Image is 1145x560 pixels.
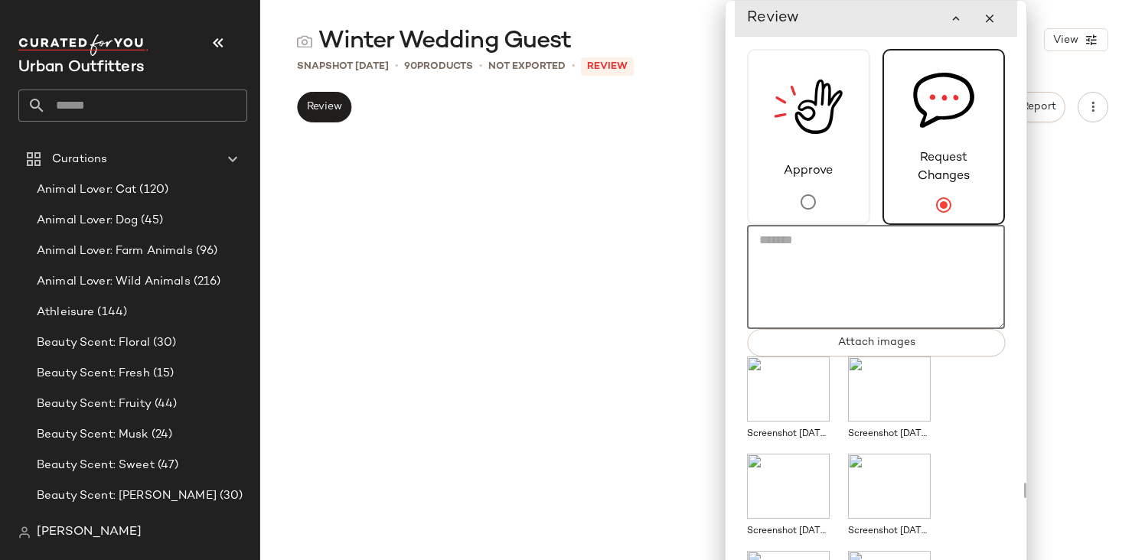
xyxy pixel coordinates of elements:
[94,304,127,321] span: (144)
[848,357,931,422] img: 870e9222-5377-49ae-bab7-3c41e01ad317
[306,101,342,113] span: Review
[136,181,168,199] span: (120)
[848,422,931,441] div: Screenshot [DATE] 11.52.51 AM.png
[884,149,1004,186] span: Request Changes
[150,365,175,383] span: (15)
[395,58,398,74] span: •
[191,273,221,291] span: (216)
[848,454,931,519] img: 3d7ff635-6340-49d4-ba60-72e64f38513e
[1021,101,1056,113] span: Report
[837,337,915,349] span: Attach images
[774,50,843,162] img: review_new_snapshot.RGmwQ69l.svg
[155,457,179,474] span: (47)
[572,58,575,74] span: •
[581,57,634,76] span: Review
[747,329,1005,357] button: Attach images
[217,487,243,505] span: (30)
[1044,28,1108,51] button: View
[37,273,191,291] span: Animal Lover: Wild Animals
[52,151,107,168] span: Curations
[37,365,150,383] span: Beauty Scent: Fresh
[193,243,218,260] span: (96)
[18,60,144,76] span: Current Company Name
[37,181,136,199] span: Animal Lover: Cat
[747,6,800,31] span: Review
[297,34,312,49] img: svg%3e
[37,487,217,505] span: Beauty Scent: [PERSON_NAME]
[297,26,571,57] div: Winter Wedding Guest
[150,334,177,352] span: (30)
[773,162,843,181] span: Approve
[747,454,830,519] img: d92aeee1-4f28-4889-83fb-924fa48f0142
[37,304,94,321] span: Athleisure
[18,526,31,539] img: svg%3e
[479,58,482,74] span: •
[37,523,142,542] span: [PERSON_NAME]
[1052,34,1078,47] span: View
[37,396,152,413] span: Beauty Scent: Fruity
[747,519,830,539] div: Screenshot [DATE] 11.53.01 AM.png
[37,457,155,474] span: Beauty Scent: Sweet
[913,50,974,149] img: svg%3e
[488,59,566,74] span: Not Exported
[404,59,473,74] div: Products
[747,357,830,422] img: c66e6bcc-4cf4-41ff-bc81-117603bfe560
[297,92,351,122] button: Review
[148,426,173,444] span: (24)
[404,61,417,72] span: 90
[747,422,830,441] div: Screenshot [DATE] 11.52.21 AM.png
[1012,92,1065,122] button: Report
[848,519,931,539] div: Screenshot [DATE] 11.53.15 AM.png
[138,212,163,230] span: (45)
[37,243,193,260] span: Animal Lover: Farm Animals
[37,426,148,444] span: Beauty Scent: Musk
[152,396,178,413] span: (44)
[37,212,138,230] span: Animal Lover: Dog
[297,59,389,74] span: Snapshot [DATE]
[37,334,150,352] span: Beauty Scent: Floral
[18,34,148,56] img: cfy_white_logo.C9jOOHJF.svg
